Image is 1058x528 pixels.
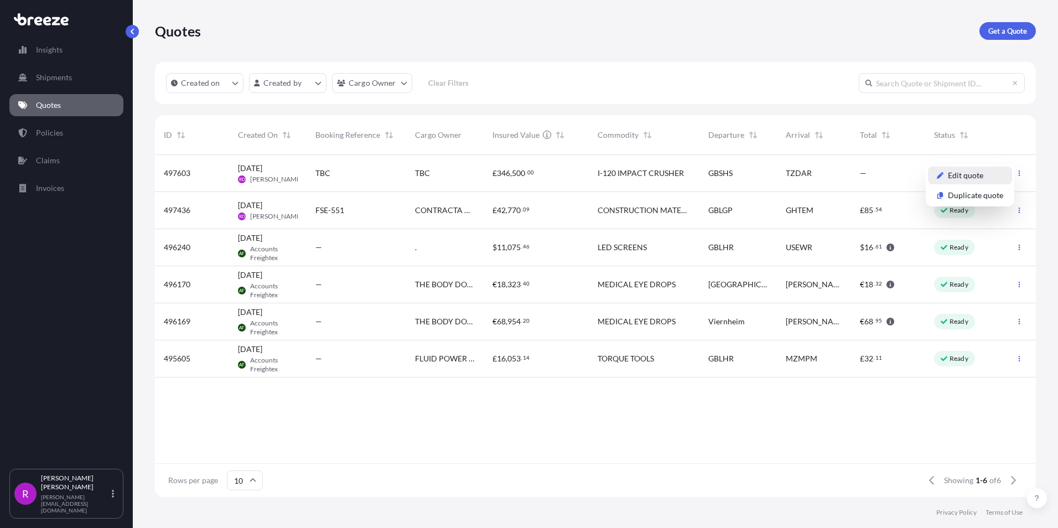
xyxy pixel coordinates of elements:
[928,187,1012,204] a: Duplicate quote
[928,167,1012,184] a: Edit quote
[155,22,201,40] p: Quotes
[988,25,1027,37] p: Get a Quote
[948,190,1003,201] p: Duplicate quote
[926,164,1014,206] div: Actions
[948,170,983,181] p: Edit quote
